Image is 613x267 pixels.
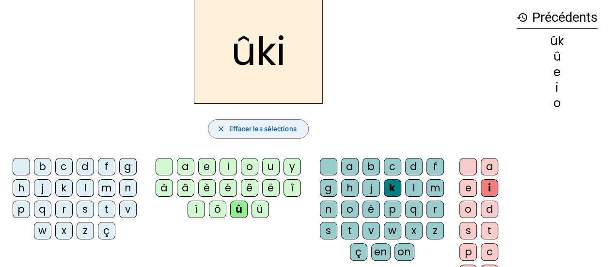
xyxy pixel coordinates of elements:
[220,158,237,175] div: i
[34,158,51,175] div: b
[55,179,73,197] div: k
[320,179,337,197] div: g
[459,222,477,239] div: s
[517,82,597,94] div: i
[34,179,51,197] div: j
[55,222,73,239] div: x
[55,158,73,175] div: c
[208,119,308,139] button: Effacer les sélections
[517,66,597,78] div: e
[119,201,137,218] div: v
[34,201,51,218] div: q
[241,158,258,175] div: o
[371,243,391,261] div: en
[229,123,296,135] span: Effacer les sélections
[216,125,225,133] mat-icon: close
[426,158,444,175] div: f
[405,179,423,197] div: l
[362,222,380,239] div: v
[220,179,237,197] div: é
[341,179,359,197] div: h
[55,201,73,218] div: r
[119,158,137,175] div: g
[426,201,444,218] div: r
[405,222,423,239] div: x
[426,222,444,239] div: z
[283,179,301,197] div: î
[362,158,380,175] div: b
[156,179,173,197] div: à
[320,201,337,218] div: n
[119,179,137,197] div: n
[384,179,401,197] div: k
[362,201,380,218] div: é
[13,179,30,197] div: h
[341,222,359,239] div: t
[517,97,597,109] div: o
[283,158,301,175] div: y
[98,158,115,175] div: f
[241,179,258,197] div: ê
[209,201,226,218] div: ô
[517,35,597,47] div: ûk
[262,179,280,197] div: ë
[77,179,94,197] div: l
[341,201,359,218] div: o
[77,201,94,218] div: s
[481,179,498,197] div: i
[13,201,30,218] div: p
[517,7,597,29] h3: Précédents
[251,201,269,218] div: ü
[177,158,194,175] div: a
[384,201,401,218] div: p
[405,158,423,175] div: d
[362,179,380,197] div: j
[481,158,498,175] div: a
[77,222,94,239] div: z
[459,243,477,261] div: p
[517,51,597,63] div: û
[481,243,498,261] div: c
[341,158,359,175] div: a
[517,12,528,23] mat-icon: history
[198,158,216,175] div: e
[384,158,401,175] div: c
[426,179,444,197] div: m
[77,158,94,175] div: d
[230,201,248,218] div: û
[481,222,498,239] div: t
[459,201,477,218] div: o
[98,179,115,197] div: m
[198,179,216,197] div: è
[320,222,337,239] div: s
[481,201,498,218] div: d
[459,179,477,197] div: e
[34,222,51,239] div: w
[98,201,115,218] div: t
[350,243,367,261] div: ç
[262,158,280,175] div: u
[384,222,401,239] div: w
[98,222,115,239] div: ç
[394,243,414,261] div: on
[405,201,423,218] div: q
[177,179,194,197] div: â
[188,201,205,218] div: ï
